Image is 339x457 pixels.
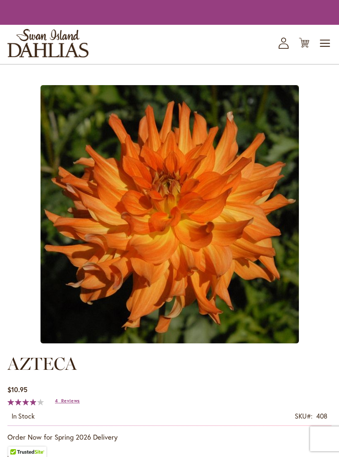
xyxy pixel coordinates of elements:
span: 4 [55,398,58,404]
span: Reviews [61,398,80,404]
a: 4 Reviews [55,398,80,404]
span: AZTECA [7,353,77,374]
strong: SKU [295,412,313,420]
div: 78% [7,399,44,405]
iframe: Launch Accessibility Center [6,428,29,451]
a: store logo [7,29,88,57]
img: main product photo [41,85,299,343]
p: Order Now for Spring 2026 Delivery [7,432,332,442]
span: $10.95 [7,385,27,394]
div: 408 [316,412,327,421]
div: Availability [12,412,35,421]
span: In stock [12,412,35,420]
